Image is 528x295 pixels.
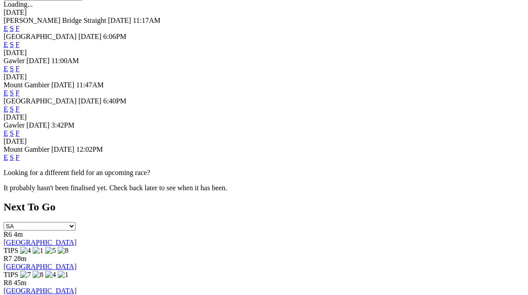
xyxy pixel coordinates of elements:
[4,89,8,97] a: E
[4,247,18,254] span: TIPS
[4,184,227,192] partial: It probably hasn't been finalised yet. Check back later to see when it has been.
[16,25,20,32] a: F
[4,17,106,24] span: [PERSON_NAME] Bridge Straight
[78,33,102,40] span: [DATE]
[16,154,20,161] a: F
[4,231,12,238] span: R6
[33,271,43,279] img: 8
[4,9,524,17] div: [DATE]
[4,239,77,246] a: [GEOGRAPHIC_DATA]
[16,105,20,113] a: F
[4,129,8,137] a: E
[10,41,14,48] a: S
[14,231,23,238] span: 4m
[4,137,524,145] div: [DATE]
[4,169,524,177] p: Looking for a different field for an upcoming race?
[33,247,43,255] img: 1
[4,279,12,286] span: R8
[45,271,56,279] img: 4
[103,97,127,105] span: 6:40PM
[10,105,14,113] a: S
[4,145,50,153] span: Mount Gambier
[4,255,12,262] span: R7
[4,113,524,121] div: [DATE]
[4,0,33,8] span: Loading...
[20,271,31,279] img: 7
[16,41,20,48] a: F
[108,17,131,24] span: [DATE]
[4,271,18,278] span: TIPS
[10,65,14,73] a: S
[26,57,50,64] span: [DATE]
[4,154,8,161] a: E
[4,287,77,295] a: [GEOGRAPHIC_DATA]
[4,201,524,213] h2: Next To Go
[16,65,20,73] a: F
[10,89,14,97] a: S
[20,247,31,255] img: 4
[10,154,14,161] a: S
[4,81,50,89] span: Mount Gambier
[4,41,8,48] a: E
[14,279,26,286] span: 45m
[76,145,103,153] span: 12:02PM
[4,49,524,57] div: [DATE]
[78,97,102,105] span: [DATE]
[26,121,50,129] span: [DATE]
[51,121,75,129] span: 3:42PM
[58,247,68,255] img: 8
[4,263,77,270] a: [GEOGRAPHIC_DATA]
[14,255,26,262] span: 28m
[4,33,77,40] span: [GEOGRAPHIC_DATA]
[51,81,75,89] span: [DATE]
[133,17,161,24] span: 11:17AM
[16,89,20,97] a: F
[4,73,524,81] div: [DATE]
[103,33,127,40] span: 6:06PM
[51,145,75,153] span: [DATE]
[4,57,25,64] span: Gawler
[4,25,8,32] a: E
[10,129,14,137] a: S
[4,105,8,113] a: E
[4,65,8,73] a: E
[51,57,79,64] span: 11:00AM
[45,247,56,255] img: 5
[4,97,77,105] span: [GEOGRAPHIC_DATA]
[16,129,20,137] a: F
[58,271,68,279] img: 1
[10,25,14,32] a: S
[4,121,25,129] span: Gawler
[76,81,104,89] span: 11:47AM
